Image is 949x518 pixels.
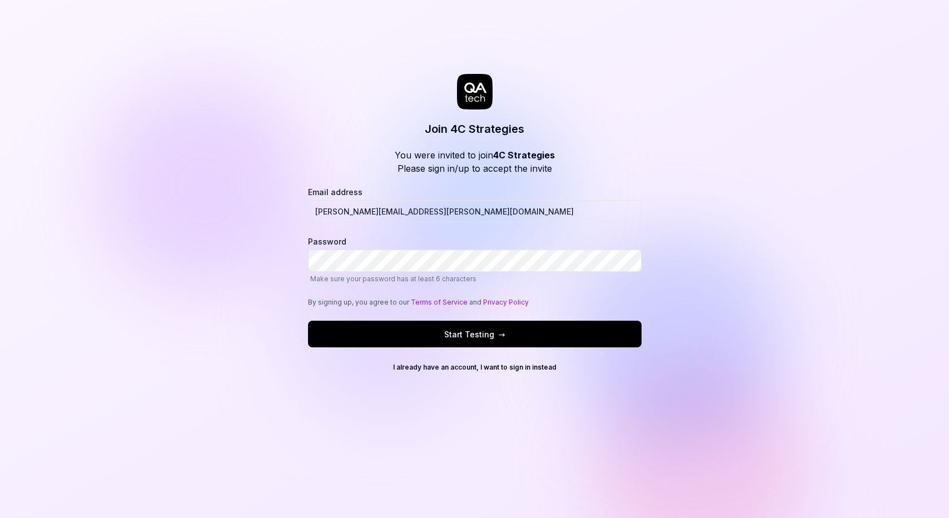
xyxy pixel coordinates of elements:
[493,150,555,161] b: 4C Strategies
[444,328,505,340] span: Start Testing
[308,358,642,376] button: I already have an account, I want to sign in instead
[308,321,642,347] button: Start Testing→
[308,200,642,222] input: Email address
[499,328,505,340] span: →
[308,297,642,307] div: By signing up, you agree to our and
[308,250,642,272] input: PasswordMake sure your password has at least 6 characters
[308,186,642,222] label: Email address
[308,236,642,284] label: Password
[395,148,555,162] p: You were invited to join
[411,298,468,306] a: Terms of Service
[395,162,555,175] p: Please sign in/up to accept the invite
[310,275,476,283] span: Make sure your password has at least 6 characters
[425,121,524,137] h3: Join 4C Strategies
[483,298,529,306] a: Privacy Policy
